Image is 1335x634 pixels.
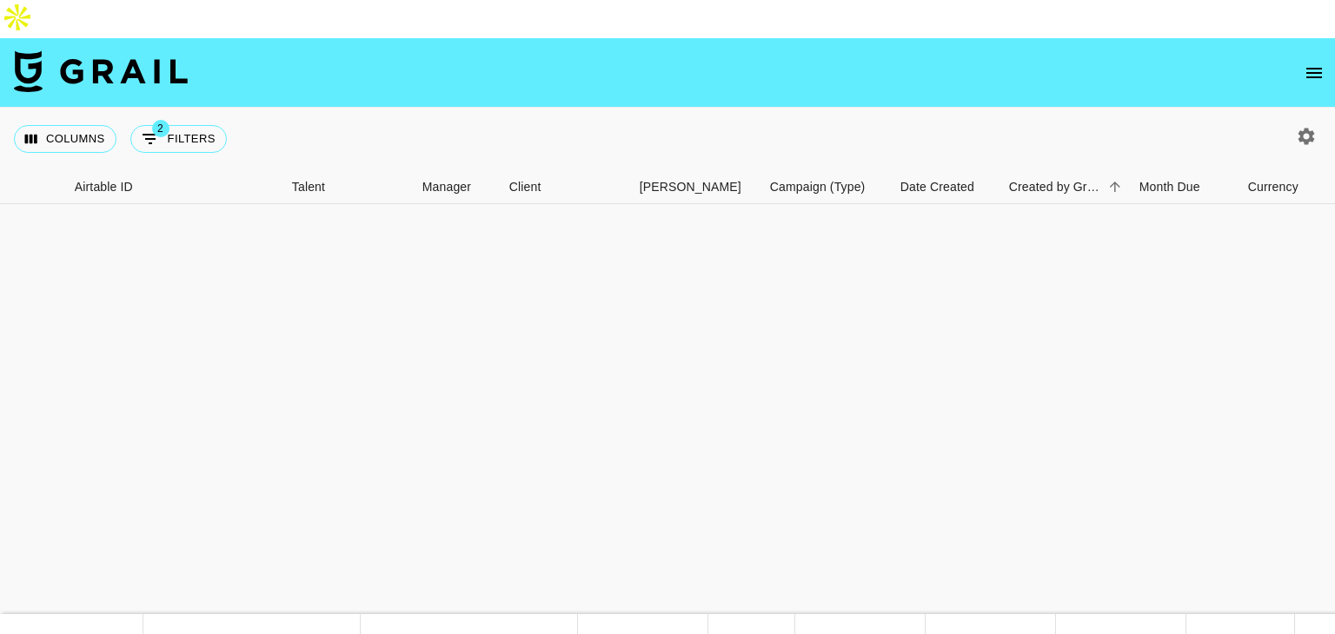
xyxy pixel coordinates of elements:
[292,170,325,204] div: Talent
[1103,175,1127,199] button: Sort
[1009,170,1103,204] div: Created by Grail Team
[509,170,541,204] div: Client
[14,125,116,153] button: Select columns
[414,170,501,204] div: Manager
[770,170,866,204] div: Campaign (Type)
[422,170,471,204] div: Manager
[1248,170,1298,204] div: Currency
[501,170,631,204] div: Client
[631,170,761,204] div: Booker
[130,125,227,153] button: Show filters
[66,170,283,204] div: Airtable ID
[1000,170,1131,204] div: Created by Grail Team
[152,120,169,137] span: 2
[892,170,1000,204] div: Date Created
[1139,170,1200,204] div: Month Due
[1239,170,1326,204] div: Currency
[1131,170,1239,204] div: Month Due
[14,50,188,92] img: Grail Talent
[761,170,892,204] div: Campaign (Type)
[640,170,741,204] div: [PERSON_NAME]
[75,170,133,204] div: Airtable ID
[283,170,414,204] div: Talent
[900,170,974,204] div: Date Created
[1297,56,1332,90] button: open drawer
